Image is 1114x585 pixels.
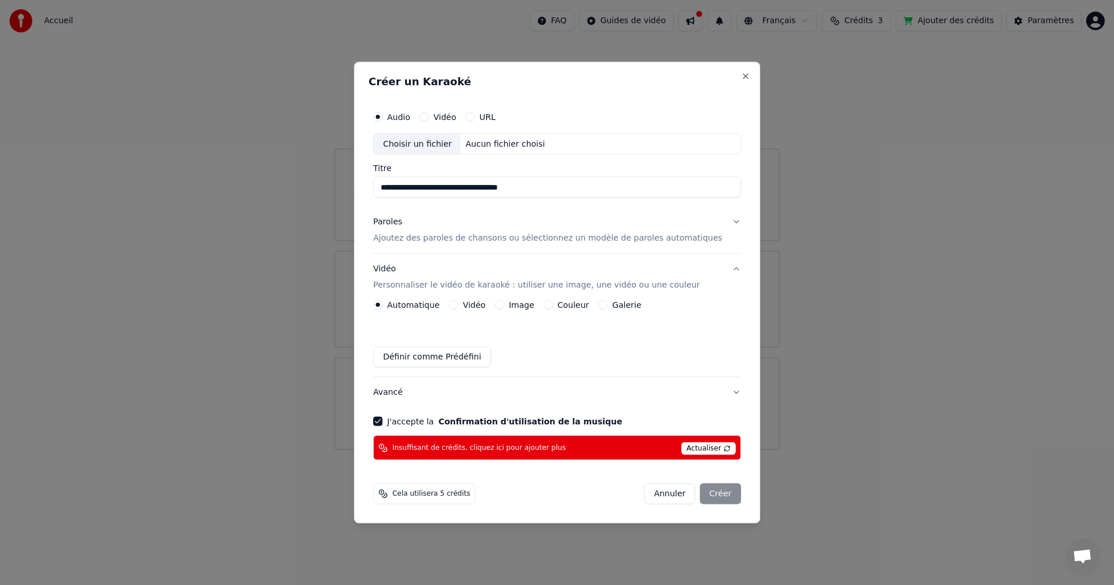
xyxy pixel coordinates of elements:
button: J'accepte la [439,417,623,426]
p: Personnaliser le vidéo de karaoké : utiliser une image, une vidéo ou une couleur [373,279,700,291]
h2: Créer un Karaoké [368,76,746,86]
button: VidéoPersonnaliser le vidéo de karaoké : utiliser une image, une vidéo ou une couleur [373,254,741,300]
label: Vidéo [433,112,456,121]
div: Aucun fichier choisi [461,138,550,150]
label: J'accepte la [387,417,622,426]
span: Insuffisant de crédits, cliquez ici pour ajouter plus [392,443,566,452]
label: Titre [373,164,741,172]
button: Annuler [644,484,695,504]
label: Image [509,301,534,309]
label: Galerie [612,301,641,309]
span: Cela utilisera 5 crédits [392,489,470,499]
div: Paroles [373,216,402,228]
label: URL [479,112,495,121]
div: Choisir un fichier [374,133,461,154]
label: Vidéo [463,301,486,309]
label: Couleur [558,301,589,309]
button: Avancé [373,377,741,408]
button: ParolesAjoutez des paroles de chansons ou sélectionnez un modèle de paroles automatiques [373,207,741,253]
button: Définir comme Prédéfini [373,347,491,368]
p: Ajoutez des paroles de chansons ou sélectionnez un modèle de paroles automatiques [373,232,722,244]
div: VidéoPersonnaliser le vidéo de karaoké : utiliser une image, une vidéo ou une couleur [373,300,741,377]
label: Audio [387,112,410,121]
span: Actualiser [681,442,736,455]
label: Automatique [387,301,439,309]
div: Vidéo [373,263,700,291]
